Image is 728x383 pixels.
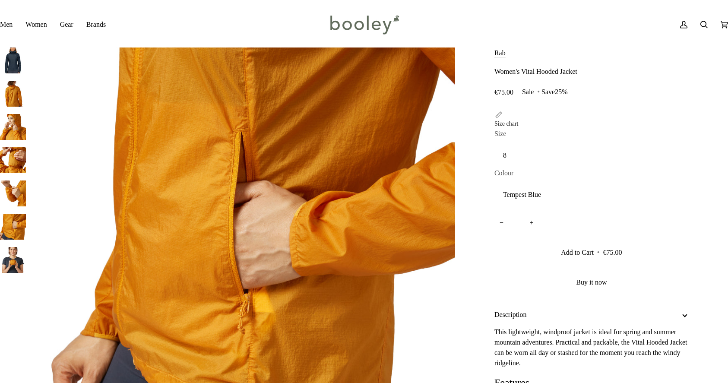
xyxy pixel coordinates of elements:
[494,129,506,139] span: Size
[525,213,539,233] button: +
[494,327,689,368] p: This lightweight, windproof jacket is ideal for spring and summer mountain adventures. Practical ...
[19,12,53,37] a: Women
[86,19,106,30] span: Brands
[494,89,513,96] span: €75.00
[60,19,73,30] span: Gear
[494,241,689,264] button: Add to Cart • €75.00
[595,249,601,256] span: •
[494,303,689,327] button: Description
[494,49,506,57] a: Rab
[80,12,112,37] a: Brands
[494,184,689,206] button: Tempest Blue
[518,85,572,99] span: Save
[603,249,622,256] span: €75.00
[494,271,689,294] button: Buy it now
[494,145,689,166] button: 8
[522,88,534,95] span: Sale
[494,213,509,233] button: −
[494,67,577,76] h1: Women's Vital Hooded Jacket
[555,88,567,95] span: 25%
[494,213,539,233] input: Quantity
[25,19,47,30] span: Women
[494,168,513,178] span: Colour
[54,12,80,37] a: Gear
[326,12,402,37] img: Booley
[561,249,594,256] span: Add to Cart
[535,88,541,95] em: •
[494,119,519,128] div: Size chart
